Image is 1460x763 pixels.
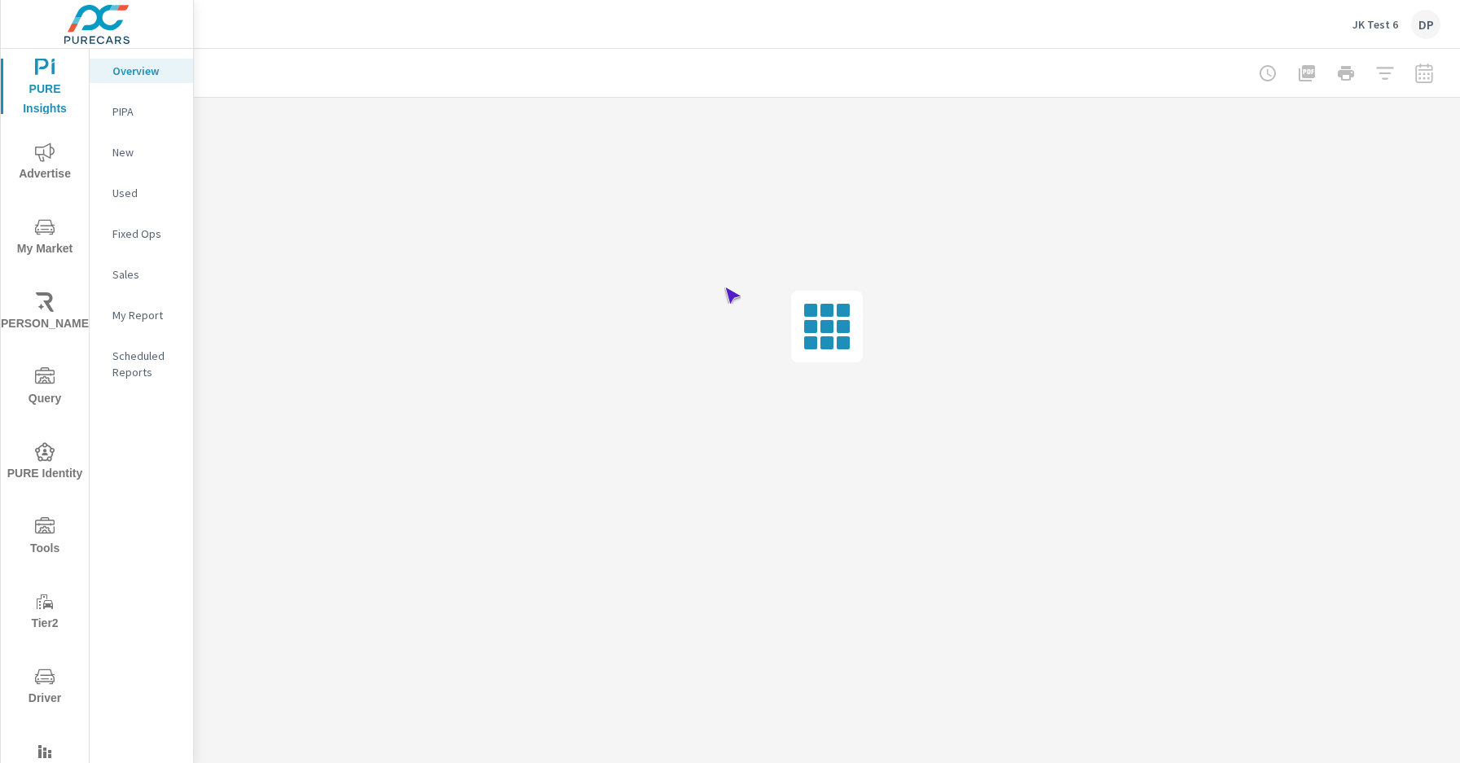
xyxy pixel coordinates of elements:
span: PURE Identity [6,442,84,484]
p: New [112,144,180,160]
p: JK Test 6 [1352,17,1398,32]
p: Used [112,185,180,201]
span: Advertise [6,143,84,184]
div: Overview [90,59,193,83]
span: PURE Insights [6,58,84,119]
span: Query [6,367,84,409]
div: Used [90,181,193,205]
div: Scheduled Reports [90,344,193,384]
div: New [90,140,193,164]
span: Driver [6,667,84,708]
p: My Report [112,307,180,323]
div: My Report [90,303,193,327]
span: My Market [6,217,84,259]
div: PIPA [90,99,193,124]
div: DP [1411,10,1440,39]
p: Overview [112,63,180,79]
p: PIPA [112,103,180,120]
p: Fixed Ops [112,226,180,242]
span: Tier2 [6,592,84,634]
div: Fixed Ops [90,221,193,246]
span: Tools [6,517,84,559]
span: [PERSON_NAME] [6,292,84,334]
div: Sales [90,262,193,287]
p: Scheduled Reports [112,348,180,380]
p: Sales [112,266,180,283]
